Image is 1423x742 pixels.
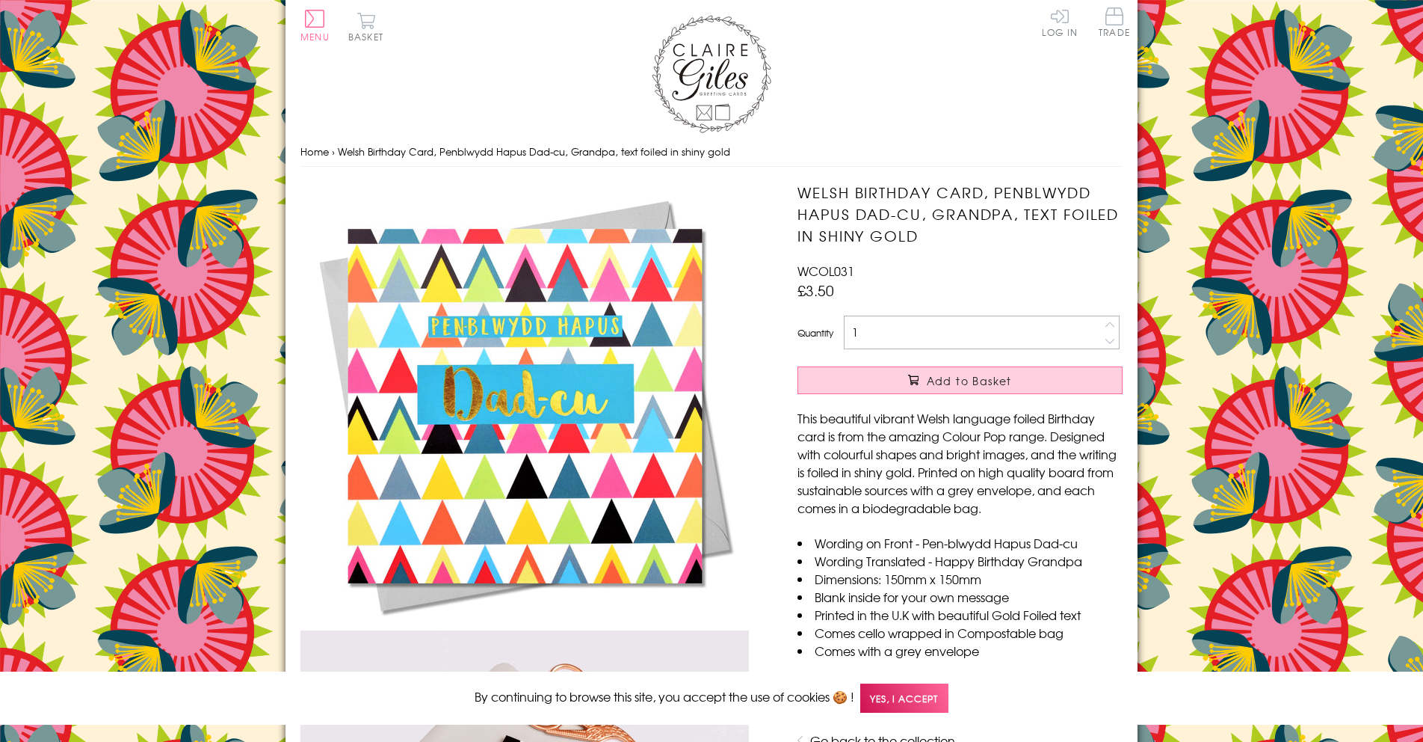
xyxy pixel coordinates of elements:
[797,570,1123,588] li: Dimensions: 150mm x 150mm
[300,30,330,43] span: Menu
[797,588,1123,606] li: Blank inside for your own message
[797,409,1123,517] p: This beautiful vibrant Welsh language foiled Birthday card is from the amazing Colour Pop range. ...
[797,262,854,280] span: WCOL031
[797,642,1123,660] li: Comes with a grey envelope
[860,684,948,713] span: Yes, I accept
[1099,7,1130,40] a: Trade
[652,15,771,133] img: Claire Giles Greetings Cards
[300,137,1123,168] nav: breadcrumbs
[797,280,834,301] span: £3.50
[338,144,730,159] span: Welsh Birthday Card, Penblwydd Hapus Dad-cu, Grandpa, text foiled in shiny gold
[797,326,833,340] label: Quantity
[797,552,1123,570] li: Wording Translated - Happy Birthday Grandpa
[797,606,1123,624] li: Printed in the U.K with beautiful Gold Foiled text
[1042,7,1078,37] a: Log In
[797,624,1123,642] li: Comes cello wrapped in Compostable bag
[797,182,1123,246] h1: Welsh Birthday Card, Penblwydd Hapus Dad-cu, Grandpa, text foiled in shiny gold
[345,12,386,41] button: Basket
[300,144,329,159] a: Home
[332,144,335,159] span: ›
[1099,7,1130,37] span: Trade
[300,10,330,41] button: Menu
[927,373,1012,388] span: Add to Basket
[300,182,749,631] img: Welsh Birthday Card, Penblwydd Hapus Dad-cu, Grandpa, text foiled in shiny gold
[797,367,1123,394] button: Add to Basket
[797,534,1123,552] li: Wording on Front - Pen-blwydd Hapus Dad-cu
